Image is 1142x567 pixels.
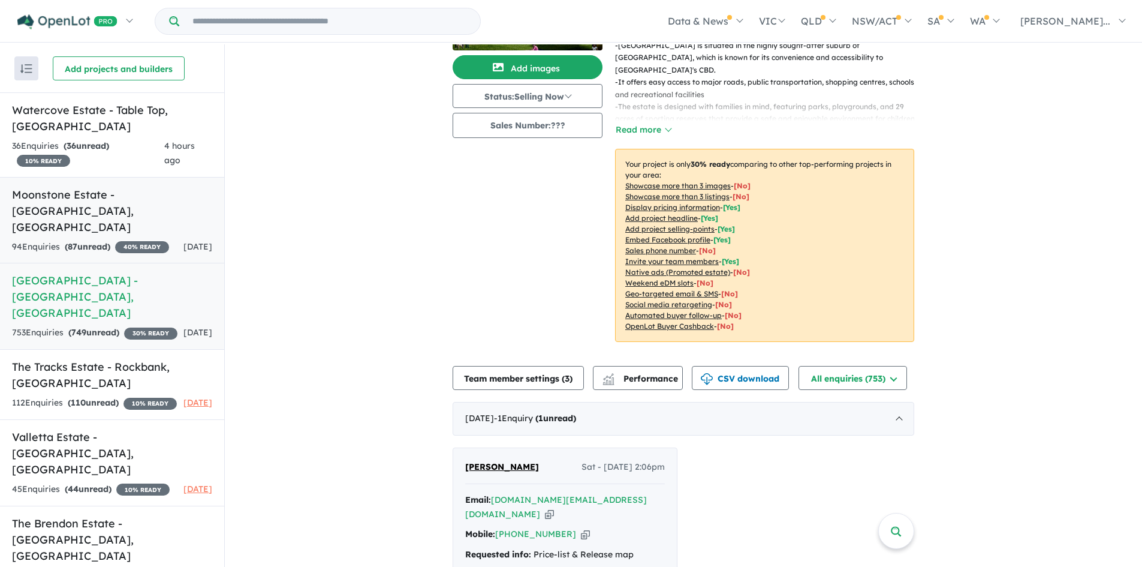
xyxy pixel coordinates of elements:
[164,140,195,166] span: 4 hours ago
[115,241,169,253] span: 40 % READY
[68,327,119,338] strong: ( unread)
[12,272,212,321] h5: [GEOGRAPHIC_DATA] - [GEOGRAPHIC_DATA] , [GEOGRAPHIC_DATA]
[12,515,212,564] h5: The Brendon Estate - [GEOGRAPHIC_DATA] , [GEOGRAPHIC_DATA]
[593,366,683,390] button: Performance
[545,508,554,521] button: Copy
[721,289,738,298] span: [No]
[68,484,79,494] span: 44
[465,494,491,505] strong: Email:
[465,494,647,520] a: [DOMAIN_NAME][EMAIL_ADDRESS][DOMAIN_NAME]
[465,461,539,472] span: [PERSON_NAME]
[713,235,731,244] span: [ Yes ]
[615,76,924,101] p: - It offers easy access to major roads, public transportation, shopping centres, schools, and rec...
[71,327,86,338] span: 749
[67,140,76,151] span: 36
[124,328,177,340] span: 30 % READY
[692,366,789,390] button: CSV download
[625,192,730,201] u: Showcase more than 3 listings
[494,413,576,424] span: - 1 Enquir y
[734,181,751,190] span: [ No ]
[123,398,177,410] span: 10 % READY
[17,14,117,29] img: Openlot PRO Logo White
[615,101,924,137] p: - The estate is designed with families in mind, featuring parks, playgrounds, and 29 acres of spo...
[625,311,722,320] u: Automated buyer follow-up
[71,397,86,408] span: 110
[20,64,32,73] img: sort.svg
[12,240,169,254] div: 94 Enquir ies
[697,278,713,287] span: [No]
[625,257,719,266] u: Invite your team members
[581,460,665,475] span: Sat - [DATE] 2:06pm
[625,203,720,212] u: Display pricing information
[625,214,698,223] u: Add project headline
[453,55,602,79] button: Add images
[565,373,570,384] span: 3
[183,484,212,494] span: [DATE]
[12,139,164,168] div: 36 Enquir ies
[68,241,77,252] span: 87
[12,396,177,410] div: 112 Enquir ies
[53,56,185,80] button: Add projects and builders
[625,224,715,233] u: Add project selling-points
[603,373,614,380] img: line-chart.svg
[64,140,109,151] strong: ( unread)
[465,548,665,562] div: Price-list & Release map
[625,289,718,298] u: Geo-targeted email & SMS
[535,413,576,424] strong: ( unread)
[65,484,112,494] strong: ( unread)
[183,397,212,408] span: [DATE]
[12,102,212,134] h5: Watercove Estate - Table Top , [GEOGRAPHIC_DATA]
[699,246,716,255] span: [ No ]
[538,413,543,424] span: 1
[465,549,531,560] strong: Requested info:
[625,235,710,244] u: Embed Facebook profile
[625,268,730,277] u: Native ads (Promoted estate)
[68,397,119,408] strong: ( unread)
[65,241,110,252] strong: ( unread)
[453,113,602,138] button: Sales Number:???
[625,246,696,255] u: Sales phone number
[733,192,749,201] span: [ No ]
[453,366,584,390] button: Team member settings (3)
[183,241,212,252] span: [DATE]
[625,322,714,331] u: OpenLot Buyer Cashback
[602,377,614,385] img: bar-chart.svg
[12,187,212,235] h5: Moonstone Estate - [GEOGRAPHIC_DATA] , [GEOGRAPHIC_DATA]
[733,268,750,277] span: [No]
[116,484,170,496] span: 10 % READY
[453,84,602,108] button: Status:Selling Now
[615,123,671,137] button: Read more
[723,203,740,212] span: [ Yes ]
[465,460,539,475] a: [PERSON_NAME]
[625,181,731,190] u: Showcase more than 3 images
[17,155,70,167] span: 10 % READY
[625,278,694,287] u: Weekend eDM slots
[12,482,170,497] div: 45 Enquir ies
[615,149,914,342] p: Your project is only comparing to other top-performing projects in your area: - - - - - - - - - -...
[799,366,907,390] button: All enquiries (753)
[1020,15,1110,27] span: [PERSON_NAME]...
[701,373,713,385] img: download icon
[12,429,212,478] h5: Valletta Estate - [GEOGRAPHIC_DATA] , [GEOGRAPHIC_DATA]
[495,529,576,539] a: [PHONE_NUMBER]
[717,322,734,331] span: [No]
[715,300,732,309] span: [No]
[722,257,739,266] span: [ Yes ]
[453,402,914,436] div: [DATE]
[725,311,742,320] span: [No]
[718,224,735,233] span: [ Yes ]
[12,359,212,391] h5: The Tracks Estate - Rockbank , [GEOGRAPHIC_DATA]
[625,300,712,309] u: Social media retargeting
[701,214,718,223] span: [ Yes ]
[465,529,495,539] strong: Mobile:
[183,327,212,338] span: [DATE]
[581,528,590,541] button: Copy
[604,373,678,384] span: Performance
[691,160,730,169] b: 30 % ready
[12,326,177,340] div: 753 Enquir ies
[615,40,924,76] p: - [GEOGRAPHIC_DATA] is situated in the highly sought-after suburb of [GEOGRAPHIC_DATA], which is ...
[182,8,478,34] input: Try estate name, suburb, builder or developer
